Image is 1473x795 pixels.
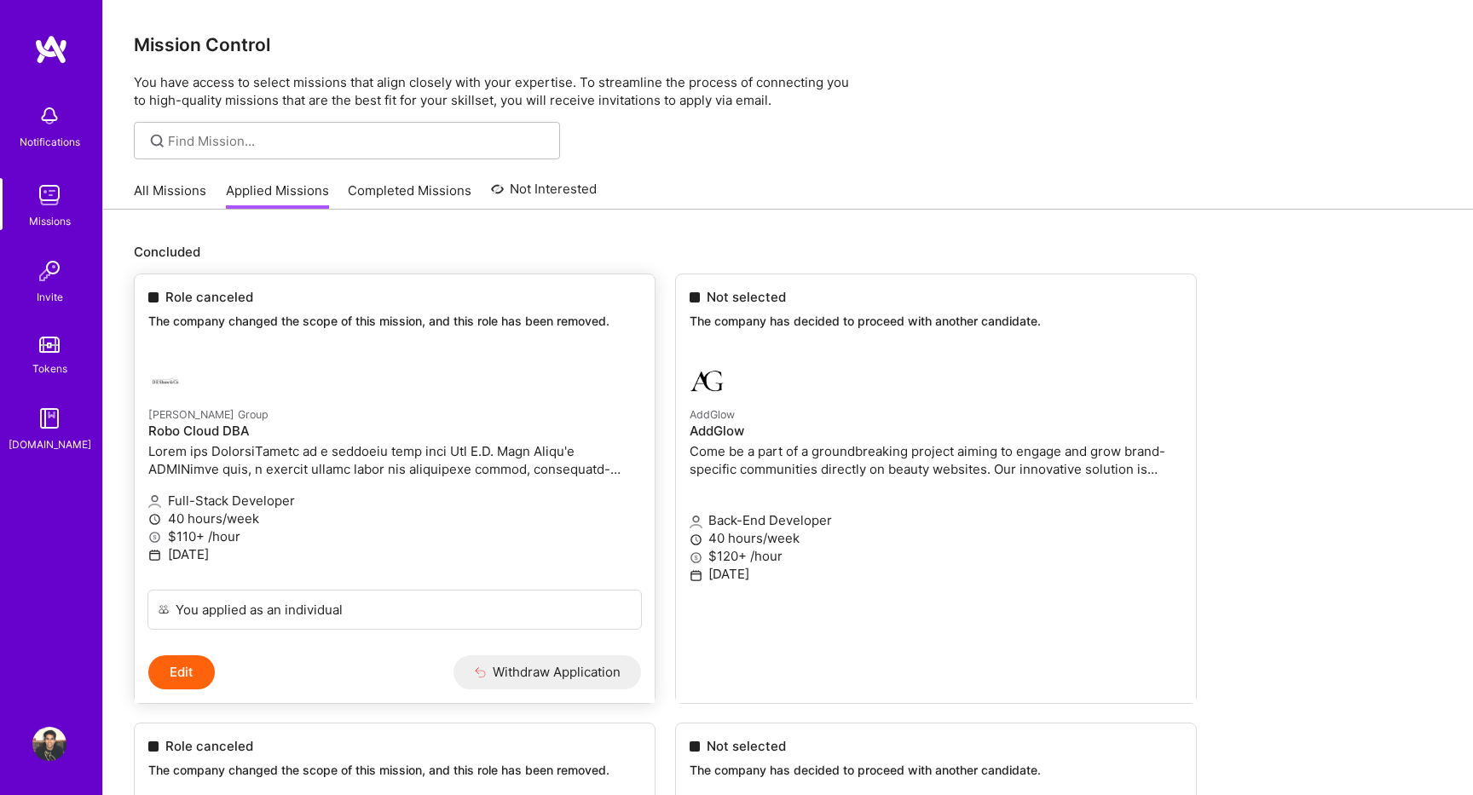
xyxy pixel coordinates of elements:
[32,178,66,212] img: teamwork
[176,601,343,619] div: You applied as an individual
[32,360,67,377] div: Tokens
[707,737,786,755] span: Not selected
[32,727,66,761] img: User Avatar
[148,510,641,527] p: 40 hours/week
[34,34,68,65] img: logo
[148,495,161,508] i: icon Applicant
[148,313,641,330] p: The company changed the scope of this mission, and this role has been removed.
[148,527,641,545] p: $110+ /hour
[165,288,253,306] span: Role canceled
[148,492,641,510] p: Full-Stack Developer
[147,131,167,151] i: icon SearchGrey
[148,408,269,421] small: [PERSON_NAME] Group
[37,288,63,306] div: Invite
[32,254,66,288] img: Invite
[134,243,1442,261] p: Concluded
[148,423,641,439] h4: Robo Cloud DBA
[134,34,1442,55] h3: Mission Control
[32,401,66,435] img: guide book
[491,179,598,210] a: Not Interested
[348,181,471,210] a: Completed Missions
[226,181,329,210] a: Applied Missions
[39,337,60,353] img: tokens
[29,212,71,230] div: Missions
[148,513,161,526] i: icon Clock
[148,545,641,563] p: [DATE]
[148,531,161,544] i: icon MoneyGray
[134,181,206,210] a: All Missions
[148,442,641,478] p: Lorem ips DolorsiTametc ad e seddoeiu temp inci Utl E.D. Magn Aliqu'e ADMINimve quis, n exercit u...
[148,364,182,398] img: D.E. Shaw Group company logo
[690,762,1182,779] p: The company has decided to proceed with another candidate.
[168,132,547,150] input: Find Mission...
[148,655,215,689] button: Edit
[148,549,161,562] i: icon Calendar
[32,99,66,133] img: bell
[134,73,1442,109] p: You have access to select missions that align closely with your expertise. To streamline the proc...
[453,655,642,689] button: Withdraw Application
[9,435,91,453] div: [DOMAIN_NAME]
[20,133,80,151] div: Notifications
